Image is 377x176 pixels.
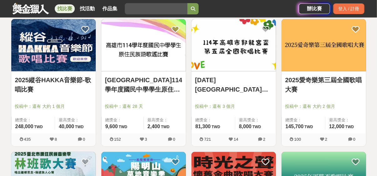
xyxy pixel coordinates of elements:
span: 3 [145,137,147,142]
span: TWD [34,125,43,129]
img: Cover Image [11,19,96,71]
span: 總獎金： [15,117,51,123]
a: 辦比賽 [299,3,330,14]
span: 投稿中：還有 3 個月 [195,103,272,110]
span: 總獎金： [286,117,321,123]
span: 最高獎金： [59,117,92,123]
span: TWD [211,125,220,129]
a: 找活動 [77,4,97,13]
span: 248,000 [15,124,33,129]
span: 12,000 [329,124,344,129]
span: 8 [55,137,57,142]
span: 435 [24,137,31,142]
span: 總獎金： [196,117,231,123]
a: 找比賽 [55,4,75,13]
span: TWD [119,125,127,129]
span: 721 [204,137,211,142]
span: 81,300 [196,124,211,129]
a: Cover Image [101,19,186,72]
span: 投稿中：還有 28 天 [105,103,182,110]
span: 40,000 [59,124,74,129]
span: 100 [294,137,301,142]
span: 2,400 [148,124,160,129]
span: 最高獎金： [148,117,182,123]
span: 總獎金： [105,117,140,123]
span: 最高獎金： [239,117,272,123]
span: TWD [345,125,354,129]
a: Cover Image [11,19,96,72]
span: TWD [75,125,84,129]
a: 作品集 [100,4,120,13]
span: 145,700 [286,124,304,129]
span: 152 [114,137,121,142]
span: 8,000 [239,124,252,129]
span: 0 [173,137,175,142]
img: Cover Image [282,19,366,71]
a: 2025縱谷HAKKA音樂節-歌唱比賽 [15,75,92,94]
div: 登入 / 註冊 [333,3,364,14]
img: Cover Image [101,19,186,71]
a: 2025愛奇樂第三屆全國歌唱大賽 [285,75,362,94]
span: 9,600 [105,124,118,129]
span: 0 [353,137,355,142]
span: TWD [304,125,313,129]
span: 投稿中：還有 大約 2 個月 [285,103,362,110]
span: 最高獎金： [329,117,362,123]
span: TWD [161,125,170,129]
span: 2 [325,137,327,142]
span: TWD [252,125,261,129]
a: [GEOGRAPHIC_DATA]114學年度國民中學學生原住民族語歌謠比賽 [105,75,182,94]
span: 投稿中：還有 大約 1 個月 [15,103,92,110]
a: [DATE][GEOGRAPHIC_DATA][PERSON_NAME]盃第五屆全國歌唱比賽 [195,75,272,94]
span: 0 [83,137,85,142]
a: Cover Image [282,19,366,72]
a: Cover Image [191,19,276,72]
span: 14 [234,137,238,142]
span: 2 [263,137,265,142]
img: Cover Image [191,19,276,71]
